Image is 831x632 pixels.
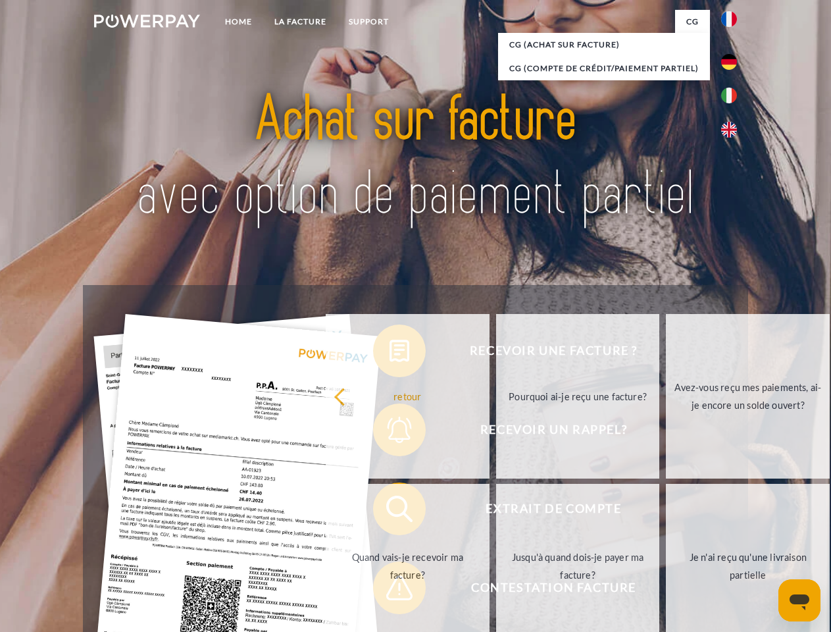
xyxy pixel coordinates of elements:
div: Avez-vous reçu mes paiements, ai-je encore un solde ouvert? [674,379,822,414]
a: CG [675,10,710,34]
div: Quand vais-je recevoir ma facture? [334,548,482,584]
img: title-powerpay_fr.svg [126,63,705,252]
img: logo-powerpay-white.svg [94,14,200,28]
a: Support [338,10,400,34]
div: Pourquoi ai-je reçu une facture? [504,387,652,405]
iframe: Bouton de lancement de la fenêtre de messagerie [778,579,820,621]
img: en [721,122,737,138]
a: Avez-vous reçu mes paiements, ai-je encore un solde ouvert? [666,314,830,479]
a: CG (achat sur facture) [498,33,710,57]
a: Home [214,10,263,34]
a: CG (Compte de crédit/paiement partiel) [498,57,710,80]
div: Je n'ai reçu qu'une livraison partielle [674,548,822,584]
img: it [721,88,737,103]
div: Jusqu'à quand dois-je payer ma facture? [504,548,652,584]
img: fr [721,11,737,27]
div: retour [334,387,482,405]
a: LA FACTURE [263,10,338,34]
img: de [721,54,737,70]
